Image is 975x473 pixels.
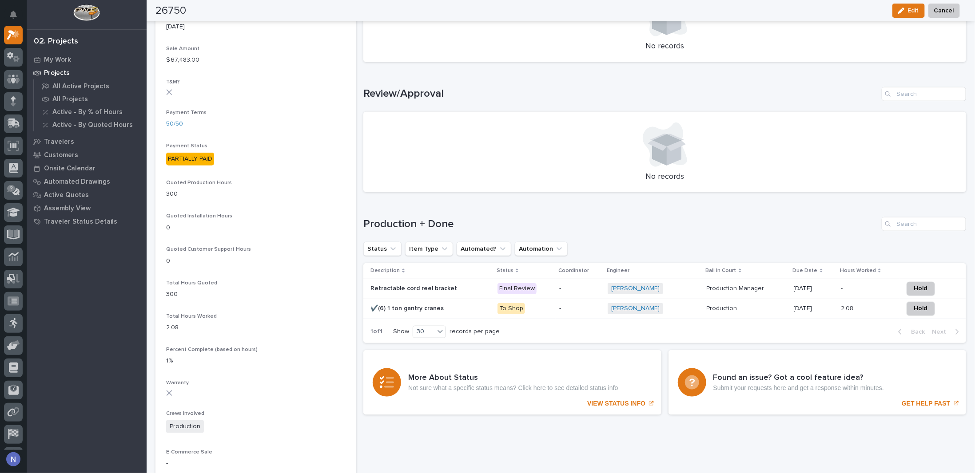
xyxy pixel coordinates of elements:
button: Hold [907,302,935,316]
a: GET HELP FAST [669,350,966,415]
button: Status [363,242,402,256]
span: Total Hours Quoted [166,280,217,286]
p: All Projects [52,95,88,103]
p: ✔️(6) 1 ton gantry cranes [370,303,446,312]
span: Total Hours Worked [166,314,217,319]
p: Active - By Quoted Hours [52,121,133,129]
a: All Active Projects [34,80,147,92]
h1: Production + Done [363,218,878,231]
button: Edit [892,4,925,18]
p: Customers [44,151,78,159]
p: Assembly View [44,205,91,213]
span: Quoted Production Hours [166,180,232,185]
p: Traveler Status Details [44,218,117,226]
span: Sale Amount [166,46,199,51]
p: [DATE] [794,285,834,292]
a: [PERSON_NAME] [611,285,660,292]
button: Cancel [928,4,960,18]
button: Item Type [405,242,453,256]
span: Quoted Installation Hours [166,213,232,219]
p: VIEW STATUS INFO [587,400,645,407]
p: - [559,305,601,312]
span: Back [906,328,925,336]
p: Retractable cord reel bracket [370,283,459,292]
p: Automated Drawings [44,178,110,186]
p: Active Quotes [44,191,89,199]
span: Edit [908,7,919,15]
p: Status [497,266,513,276]
p: [DATE] [166,22,346,32]
div: 30 [413,327,434,336]
p: Hours Worked [840,266,876,276]
p: [DATE] [794,305,834,312]
a: Assembly View [27,201,147,215]
p: No records [374,42,955,51]
a: [PERSON_NAME] [611,305,660,312]
a: Travelers [27,135,147,148]
a: All Projects [34,93,147,105]
a: 50/50 [166,119,183,129]
p: Production Manager [707,283,766,292]
p: 2.08 [841,303,855,312]
span: Payment Terms [166,110,207,115]
h3: Found an issue? Got a cool feature idea? [713,373,884,383]
span: T&M? [166,79,180,85]
p: - [559,285,601,292]
p: Projects [44,69,70,77]
p: 2.08 [166,323,346,332]
a: Active Quotes [27,188,147,201]
p: All Active Projects [52,83,109,91]
p: Production [707,303,739,312]
span: Hold [914,283,927,294]
p: 0 [166,223,346,233]
span: Production [166,420,204,433]
p: Onsite Calendar [44,165,96,173]
p: - [841,283,844,292]
span: Warranty [166,380,189,386]
span: Hold [914,303,927,314]
span: Quoted Customer Support Hours [166,247,251,252]
button: Notifications [4,5,23,24]
button: Hold [907,282,935,296]
p: 300 [166,290,346,299]
p: 1% [166,356,346,366]
a: Active - By Quoted Hours [34,118,147,131]
p: records per page [450,328,500,335]
tr: ✔️(6) 1 ton gantry cranes✔️(6) 1 ton gantry cranes To Shop-[PERSON_NAME] ProductionProduction [DA... [363,299,966,319]
span: Percent Complete (based on hours) [166,347,258,352]
p: GET HELP FAST [902,400,950,407]
span: Crews Involved [166,411,204,416]
a: Customers [27,148,147,162]
button: Back [891,328,928,336]
a: Projects [27,66,147,79]
a: Traveler Status Details [27,215,147,228]
p: No records [374,172,955,182]
tr: Retractable cord reel bracketRetractable cord reel bracket Final Review-[PERSON_NAME] Production ... [363,279,966,299]
span: E-Commerce Sale [166,449,212,455]
p: Due Date [793,266,818,276]
p: Travelers [44,138,74,146]
input: Search [882,87,966,101]
span: Cancel [934,5,954,16]
input: Search [882,217,966,231]
button: users-avatar [4,450,23,469]
p: Coordinator [558,266,589,276]
a: My Work [27,53,147,66]
a: Onsite Calendar [27,162,147,175]
p: Active - By % of Hours [52,108,123,116]
a: VIEW STATUS INFO [363,350,661,415]
p: Submit your requests here and get a response within minutes. [713,384,884,392]
p: Engineer [607,266,629,276]
p: Show [393,328,409,335]
p: My Work [44,56,71,64]
div: Notifications [11,11,23,25]
span: Payment Status [166,143,207,149]
button: Next [928,328,966,336]
p: 1 of 1 [363,321,390,343]
img: Workspace Logo [73,4,99,21]
p: - [166,459,346,468]
h3: More About Status [408,373,618,383]
button: Automated? [457,242,511,256]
